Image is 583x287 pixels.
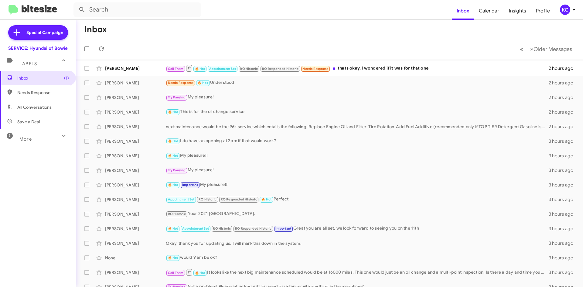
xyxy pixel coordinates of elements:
span: Appointment Set [182,227,209,231]
h1: Inbox [84,25,107,34]
div: 3 hours ago [549,138,578,144]
a: Profile [531,2,555,20]
div: My pleasure! [166,94,549,101]
div: This is for the oil change service [166,108,549,115]
div: 3 hours ago [549,167,578,173]
div: 2 hours ago [549,109,578,115]
div: 3 hours ago [549,255,578,261]
div: Okay, thank you for updating us. I will mark this down in the system. [166,240,549,246]
input: Search [73,2,201,17]
div: 3 hours ago [549,226,578,232]
div: [PERSON_NAME] [105,94,166,101]
span: RO Historic [240,67,258,71]
div: 3 hours ago [549,211,578,217]
a: Calendar [474,2,504,20]
nav: Page navigation example [517,43,576,55]
span: Special Campaign [26,29,63,36]
div: [PERSON_NAME] [105,153,166,159]
span: 🔥 Hot [195,271,205,275]
div: would 9 am be ok? [166,254,549,261]
div: [PERSON_NAME] [105,240,166,246]
span: Important [275,227,291,231]
div: SERVICE: Hyundai of Bowie [8,45,68,51]
div: [PERSON_NAME] [105,109,166,115]
div: thats okay, I wondered if it was for that one [166,64,549,72]
div: 2 hours ago [549,94,578,101]
span: RO Historic [213,227,231,231]
span: Appointment Set [168,197,195,201]
button: KC [555,5,576,15]
div: I do have an opening at 2pm if that would work? [166,138,549,145]
span: RO Responded Historic [262,67,298,71]
a: Special Campaign [8,25,68,40]
span: Call Them [168,67,184,71]
div: [PERSON_NAME] [105,182,166,188]
span: Labels [19,61,37,67]
span: RO Historic [168,212,186,216]
div: It looks like the next big maintenance scheduled would be at 16000 miles. This one would just be ... [166,268,549,276]
span: RO Responded Historic [235,227,271,231]
span: 🔥 Hot [261,197,271,201]
div: [PERSON_NAME] [105,65,166,71]
div: [PERSON_NAME] [105,211,166,217]
span: 🔥 Hot [168,154,178,158]
div: [PERSON_NAME] [105,226,166,232]
span: RO Historic [199,197,216,201]
div: Perfect [166,196,549,203]
span: 🔥 Hot [168,183,178,187]
a: Inbox [452,2,474,20]
div: next maintenance would be the 96k service which entails the following; Replace Engine Oil and Fil... [166,124,549,130]
div: KC [560,5,570,15]
span: Needs Response [17,90,69,96]
div: 2 hours ago [549,65,578,71]
div: My pleasure! [166,167,549,174]
a: Insights [504,2,531,20]
span: 🔥 Hot [168,139,178,143]
span: 🔥 Hot [195,67,205,71]
span: Inbox [17,75,69,81]
div: My pleasure!!! [166,181,549,188]
span: 🔥 Hot [198,81,208,85]
span: Try Pausing [168,168,186,172]
div: [PERSON_NAME] [105,138,166,144]
div: [PERSON_NAME] [105,196,166,203]
div: 3 hours ago [549,153,578,159]
div: None [105,255,166,261]
span: 🔥 Hot [168,256,178,260]
span: RO Responded Historic [221,197,257,201]
span: Needs Response [168,81,194,85]
div: [PERSON_NAME] [105,80,166,86]
span: « [520,45,523,53]
div: 3 hours ago [549,182,578,188]
div: 3 hours ago [549,269,578,275]
span: Try Pausing [168,95,186,99]
span: Needs Response [302,67,328,71]
div: 2 hours ago [549,124,578,130]
div: Great you are all set, we look forward to seeing you on the 11th [166,225,549,232]
span: All Conversations [17,104,52,110]
span: 🔥 Hot [168,227,178,231]
span: Appointment Set [209,67,236,71]
span: Older Messages [534,46,572,53]
button: Previous [516,43,527,55]
button: Next [527,43,576,55]
span: 🔥 Hot [168,110,178,114]
div: [PERSON_NAME] [105,167,166,173]
div: My pleasure!! [166,152,549,159]
div: Your 2021 [GEOGRAPHIC_DATA]. [166,210,549,217]
span: More [19,136,32,142]
span: Call Them [168,271,184,275]
div: 3 hours ago [549,196,578,203]
span: Important [182,183,198,187]
span: » [530,45,534,53]
span: (1) [64,75,69,81]
div: Understood [166,79,549,86]
div: 3 hours ago [549,240,578,246]
span: Save a Deal [17,119,40,125]
div: [PERSON_NAME] [105,124,166,130]
div: [PERSON_NAME] [105,269,166,275]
